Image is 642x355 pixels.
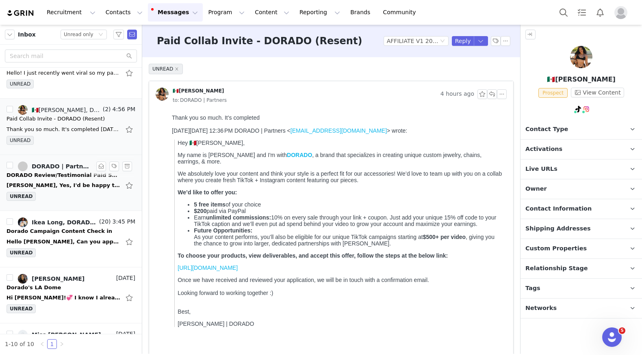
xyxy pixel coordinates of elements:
[571,88,624,97] button: View Content
[525,204,592,213] span: Contact Information
[7,136,34,145] span: UNREAD
[32,107,101,113] div: 🇲🇽[PERSON_NAME], DORADO | Partners
[7,125,120,133] div: Thank you so much. It's completed On Mon, Sep 29, 2025 at 12:36 PM DORADO | Partners <partner@dor...
[9,153,69,160] a: [URL][DOMAIN_NAME]
[7,9,35,17] a: grin logo
[378,3,425,22] a: Community
[148,3,203,22] button: Messages
[92,161,102,170] span: (4)
[118,41,143,47] a: DORADO
[7,69,120,77] div: Hello! I just recently went viral so my page is doing good right now. I was wondering if there ar...
[570,46,592,68] img: 🇲🇽𝙈𝙀𝙇
[122,16,218,23] a: [EMAIL_ADDRESS][DOMAIN_NAME]
[157,34,362,48] h3: Paid Collab Invite - DORADO (Resent)
[40,342,45,346] i: icon: left
[25,116,84,123] strong: Future Opportunities:
[387,37,438,45] div: AFFILIATE V1 2025 Tiktok Collab #1
[254,123,297,129] strong: $500+ per video
[9,78,68,84] strong: We’d like to offer you:
[525,264,588,273] span: Relationship Stage
[57,339,67,349] li: Next Page
[3,16,335,23] div: [DATE][DATE] 12:36 PM DORADO | Partners < > wrote:
[573,3,591,22] a: Tasks
[7,171,120,179] div: DORADO Review/Testimonial Paid Survey Invitation
[156,88,169,101] img: 8453b3dc-1308-4d54-a5f9-307e9e37e182.jpg
[175,67,179,71] i: icon: close
[25,97,38,103] strong: $200
[250,3,294,22] button: Content
[609,6,635,19] button: Profile
[7,192,36,201] span: UNREAD
[525,304,557,313] span: Networks
[9,209,335,216] p: [PERSON_NAME] | DORADO
[101,3,147,22] button: Contacts
[591,3,609,22] button: Notifications
[7,80,34,88] span: UNREAD
[602,327,622,347] iframe: Intercom live chat
[7,304,36,313] span: UNREAD
[452,36,474,46] button: Reply
[7,284,61,292] div: Dorado's LA Dome
[521,75,642,84] p: 🇲🇽[PERSON_NAME]
[5,339,34,349] li: 1-10 of 10
[48,340,56,349] a: 1
[18,330,28,340] img: a36e1e18-46c9-40cb-91ec-0ed8421b959c--s.jpg
[18,105,28,115] img: 8453b3dc-1308-4d54-a5f9-307e9e37e182.jpg
[345,3,377,22] a: Brands
[3,3,335,10] div: Thank you so much. It’s completed
[25,97,335,103] li: paid via PayPal
[18,105,101,115] a: 🇲🇽[PERSON_NAME], DORADO | Partners
[98,32,103,38] i: icon: down
[32,163,92,170] div: DORADO | Partners, [PERSON_NAME]
[18,330,101,340] a: Miss [PERSON_NAME]
[18,30,36,39] span: Inbox
[525,165,557,174] span: Live URLs
[25,116,335,136] li: As your content performs, you’ll also be eligible for our unique TikTok campaigns starting at , g...
[525,224,591,233] span: Shipping Addresses
[149,81,513,111] div: 🇲🇽[PERSON_NAME] 4 hours agoto:DORADO | Partners
[18,217,98,227] a: Ikea Long, DORADO | Partners
[64,30,93,39] div: Unread only
[583,106,590,112] img: instagram.svg
[9,197,335,204] p: Best,
[525,125,568,134] span: Contact Type
[619,327,625,334] span: 5
[18,274,28,284] img: 216ee6b0-eafa-4d76-b8e3-ce0e22173237.jpg
[42,3,100,22] button: Recruitment
[295,3,345,22] button: Reporting
[149,64,183,74] span: UNREAD
[18,274,85,284] a: [PERSON_NAME]
[18,217,28,227] img: 583170dd-2f78-469a-a10b-f49f8664199e.jpg
[32,275,85,282] div: [PERSON_NAME]
[25,90,335,97] li: of your choice
[25,103,335,116] li: Earn 10% on every sale through your link + coupon. Just add your unique 15% off code to your TikT...
[156,88,224,101] a: 🇲🇽[PERSON_NAME]
[9,141,279,148] strong: To choose your products, view deliverables, and accept this offer, follow the steps at the below ...
[32,219,98,226] div: Ikea Long, DORADO | Partners
[37,103,102,110] strong: unlimited commissions:
[203,3,249,22] button: Program
[7,248,36,257] span: UNREAD
[9,28,335,35] p: Hey 🇲🇽[PERSON_NAME],
[538,88,568,98] span: Prospect
[47,339,57,349] li: 1
[127,30,137,39] span: Send Email
[7,238,120,246] div: Hello Jeanette, Can you approve the deletion of the other video, I sent a request through tik tok...
[7,294,120,302] div: Hi Jeanette!💞 I know I already bugged you once about Coachella, but I wanted to loop you into our...
[9,166,335,191] p: Once we have received and reviewed your application, we will be in touch with a confirmation emai...
[440,89,474,99] span: 4 hours ago
[525,244,587,253] span: Custom Properties
[25,90,57,97] strong: 5 free items
[7,115,105,123] div: Paid Collab Invite - DORADO (Resent)
[173,88,224,94] div: 🇲🇽[PERSON_NAME]
[525,185,547,194] span: Owner
[525,145,562,154] span: Activations
[5,49,137,62] input: Search mail
[9,41,335,54] p: My name is [PERSON_NAME] and I'm with , a brand that specializes in creating unique custom jewelr...
[37,339,47,349] li: Previous Page
[59,342,64,346] i: icon: right
[7,181,120,189] div: Jeanette, Yes, I'd be happy to meet in the middle at $1200.00. Could you please update my proposa...
[7,227,112,235] div: Dorado Campaign Content Check in
[126,53,132,59] i: icon: search
[9,59,335,72] p: We absolutely love your content and think your style is a perfect fit for our accessories! We’d l...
